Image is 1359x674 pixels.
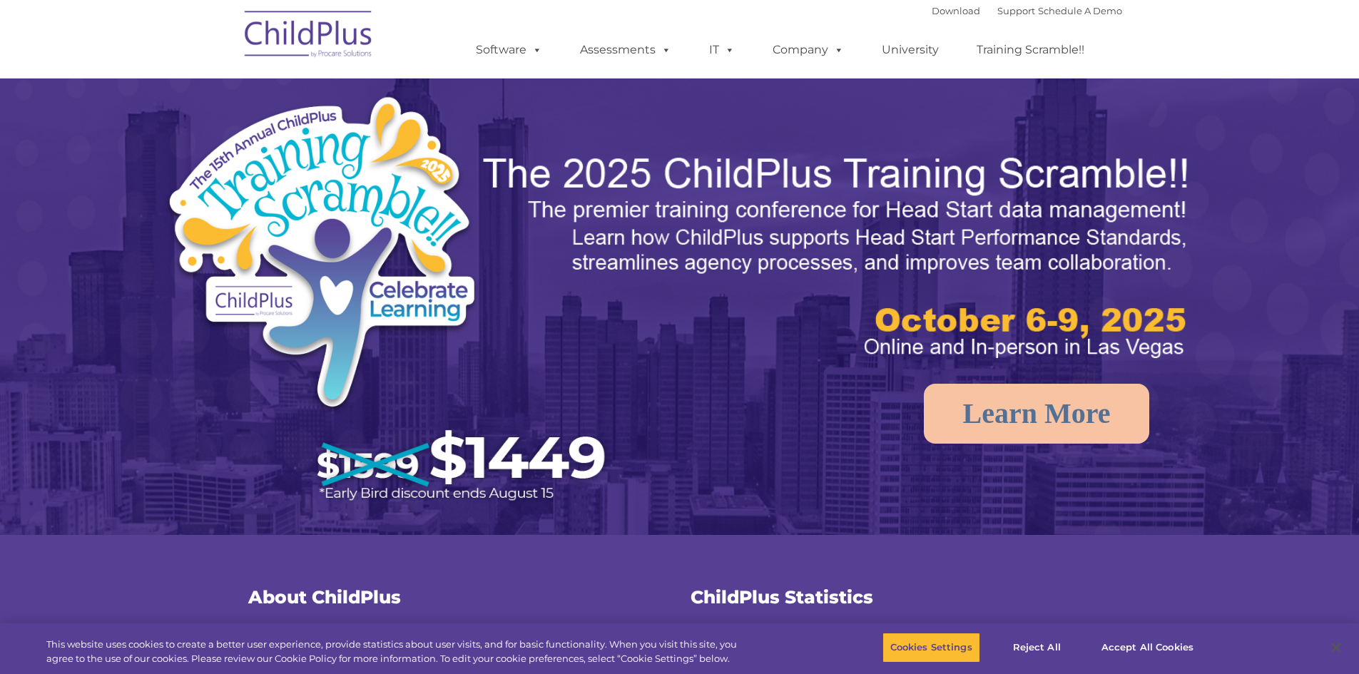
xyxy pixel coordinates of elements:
span: ChildPlus Statistics [691,586,873,608]
a: Support [997,5,1035,16]
a: Software [462,36,556,64]
img: ChildPlus by Procare Solutions [238,1,380,72]
button: Cookies Settings [882,633,980,663]
a: Training Scramble!! [962,36,1099,64]
a: University [867,36,953,64]
a: Learn More [924,384,1150,444]
font: | [932,5,1122,16]
button: Close [1320,632,1352,663]
button: Accept All Cookies [1094,633,1201,663]
div: This website uses cookies to create a better user experience, provide statistics about user visit... [46,638,748,665]
a: IT [695,36,749,64]
span: About ChildPlus [248,586,401,608]
a: Schedule A Demo [1038,5,1122,16]
a: Assessments [566,36,686,64]
a: Download [932,5,980,16]
button: Reject All [992,633,1081,663]
a: Company [758,36,858,64]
